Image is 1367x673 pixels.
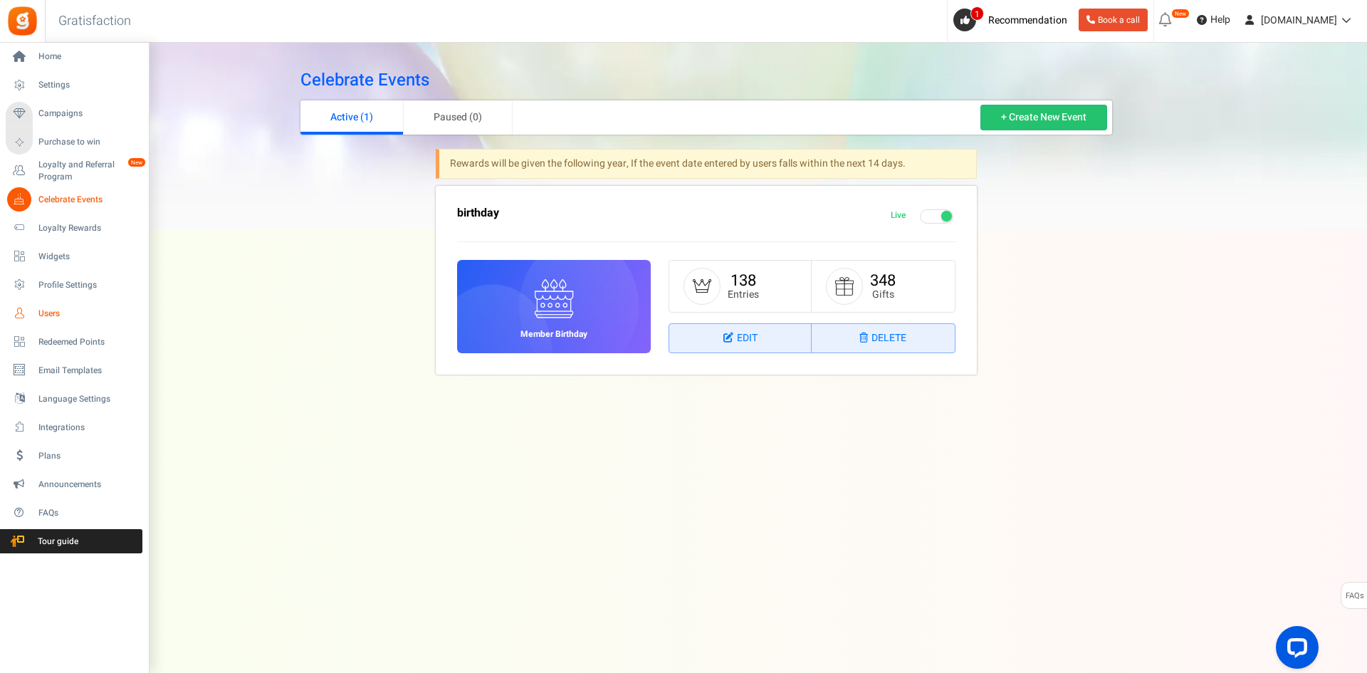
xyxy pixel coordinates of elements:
[300,71,1112,90] h2: Celebrate Events
[891,209,906,221] span: Live
[1079,9,1148,31] a: Book a call
[38,251,138,263] span: Widgets
[6,301,142,325] a: Users
[988,13,1067,28] span: Recommendation
[870,289,896,300] small: Gifts
[6,159,142,183] a: Loyalty and Referral Program New
[38,308,138,320] span: Users
[38,479,138,491] span: Announcements
[669,324,812,353] a: Edit
[38,51,138,63] span: Home
[38,194,138,206] span: Celebrate Events
[38,279,138,291] span: Profile Settings
[127,157,146,167] em: New
[1345,583,1364,610] span: FAQs
[730,269,756,292] a: 138
[38,507,138,519] span: FAQs
[6,130,142,155] a: Purchase to win
[404,100,513,135] a: Paused (0)
[510,330,598,339] h6: Member Birthday
[38,79,138,91] span: Settings
[6,536,106,548] span: Tour guide
[6,273,142,297] a: Profile Settings
[6,244,142,268] a: Widgets
[728,289,759,300] small: Entries
[38,108,138,120] span: Campaigns
[812,324,954,353] a: Delete
[6,472,142,496] a: Announcements
[6,387,142,411] a: Language Settings
[38,222,138,234] span: Loyalty Rewards
[436,149,977,179] div: Rewards will be given the following year, If the event date entered by users falls within the nex...
[6,415,142,439] a: Integrations
[300,100,404,135] a: Active (1)
[6,330,142,354] a: Redeemed Points
[6,501,142,525] a: FAQs
[870,269,896,292] a: 348
[1261,13,1337,28] span: [DOMAIN_NAME]
[6,216,142,240] a: Loyalty Rewards
[43,7,147,36] h3: Gratisfaction
[38,450,138,462] span: Plans
[1171,9,1190,19] em: New
[1191,9,1236,31] a: Help
[980,105,1107,130] a: + Create New Event
[38,159,142,183] span: Loyalty and Referral Program
[38,393,138,405] span: Language Settings
[38,422,138,434] span: Integrations
[6,5,38,37] img: Gratisfaction
[6,73,142,98] a: Settings
[457,207,856,220] h3: birthday
[38,365,138,377] span: Email Templates
[6,444,142,468] a: Plans
[1207,13,1230,27] span: Help
[953,9,1073,31] a: 1 Recommendation
[970,6,984,21] span: 1
[6,358,142,382] a: Email Templates
[6,187,142,212] a: Celebrate Events
[38,136,138,148] span: Purchase to win
[6,45,142,69] a: Home
[6,102,142,126] a: Campaigns
[38,336,138,348] span: Redeemed Points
